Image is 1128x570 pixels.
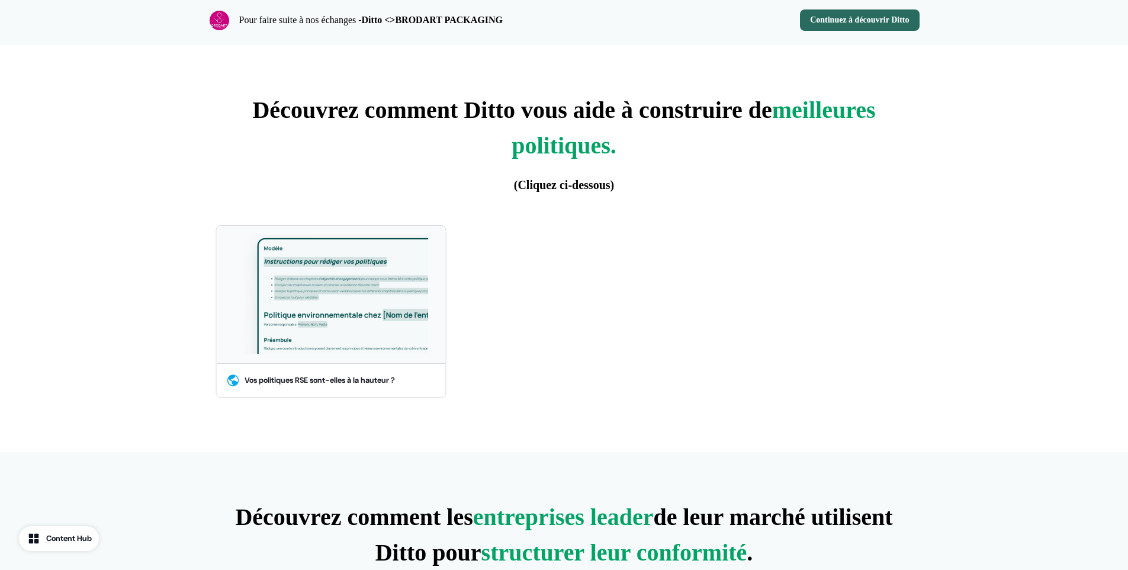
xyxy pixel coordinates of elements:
[239,13,503,27] p: Pour faire suite à nos échanges -
[216,225,446,398] button: Vos politiques RSE sont-elles à la hauteur ?Vos politiques RSE sont-elles à la hauteur ?
[800,9,919,31] button: Continuez à découvrir Ditto
[514,178,614,191] span: (Cliquez ci-dessous)
[362,15,503,25] strong: Ditto <>BRODART PACKAGING
[245,374,395,386] div: Vos politiques RSE sont-elles à la hauteur ?
[19,526,99,551] button: Content Hub
[46,533,92,545] div: Content Hub
[512,97,875,159] span: meilleures politiques.
[473,504,654,530] span: entreprises leader
[209,92,920,199] p: Découvrez comment Ditto vous aide à construire de
[226,235,436,354] img: Vos politiques RSE sont-elles à la hauteur ?
[481,539,747,566] span: structurer leur conformité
